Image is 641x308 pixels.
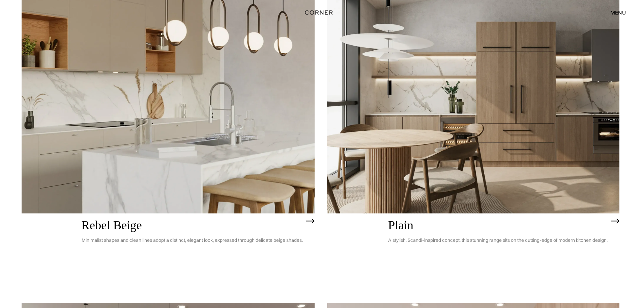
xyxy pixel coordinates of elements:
a: home [297,8,344,17]
h2: Plain [388,219,608,232]
div: menu [604,7,626,18]
p: Minimalist shapes and clean lines adopt a distinct, elegant look, expressed through delicate beig... [82,232,303,249]
h2: Rebel Beige [82,219,303,232]
div: menu [610,10,626,15]
p: A stylish, Scandi-inspired concept, this stunning range sits on the cutting-edge of modern kitche... [388,232,608,249]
